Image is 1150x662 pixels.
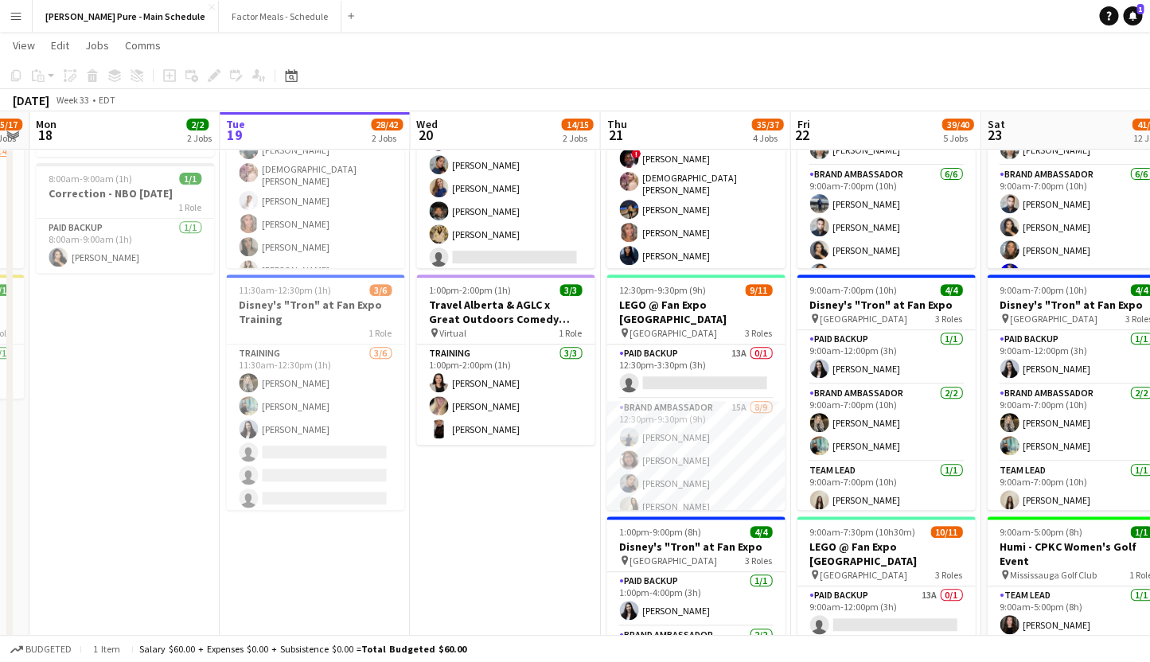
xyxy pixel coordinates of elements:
h3: Disney's "Tron" at Fan Expo [797,298,975,312]
span: 3 Roles [935,313,962,325]
span: ! [631,149,641,158]
a: 1 [1123,6,1142,25]
span: 1 [1136,4,1144,14]
div: 2 Jobs [562,132,592,144]
span: 4/4 [940,284,962,296]
div: 5 Jobs [942,132,973,144]
a: Jobs [79,35,115,56]
app-job-card: 8:00am-9:00am (1h)1/1Correction - NBO [DATE]1 RolePaid Backup1/18:00am-9:00am (1h)[PERSON_NAME] [36,163,214,273]
app-card-role: Team Lead1/19:00am-7:00pm (10h)[PERSON_NAME] [797,461,975,516]
span: Tue [226,117,245,131]
span: 1:00pm-2:00pm (1h) [429,284,511,296]
h3: LEGO @ Fan Expo [GEOGRAPHIC_DATA] [797,539,975,568]
app-card-role: Brand Ambassador15A8/912:30pm-9:30pm (9h)[PERSON_NAME][PERSON_NAME][PERSON_NAME][PERSON_NAME] [606,399,785,642]
span: 8:00am-9:00am (1h) [49,173,132,185]
app-card-role: Training3/611:30am-12:30pm (1h)[PERSON_NAME][PERSON_NAME][PERSON_NAME] [226,345,404,514]
span: 12:30pm-9:30pm (9h) [619,284,706,296]
span: Total Budgeted $60.00 [361,643,466,655]
h3: Disney's "Tron" at Fan Expo Training [226,298,404,326]
span: Comms [125,38,161,53]
span: 3 Roles [745,555,772,567]
div: 12:00pm-1:00pm (1h)11/12LEGO @ Fan Expo Toronto Training Virtual1 Role[PERSON_NAME][PERSON_NAME][... [416,33,594,268]
app-card-role: Paid Backup1/18:00am-9:00am (1h)[PERSON_NAME] [36,219,214,273]
div: EDT [99,94,115,106]
h3: Travel Alberta & AGLC x Great Outdoors Comedy Festival Training [416,298,594,326]
app-card-role: Training3/31:00pm-2:00pm (1h)[PERSON_NAME][PERSON_NAME][PERSON_NAME] [416,345,594,445]
span: [GEOGRAPHIC_DATA] [820,569,907,581]
app-job-card: 10:00am-11:00am (1h)25/36Disney's Fan Expo Training1 RoleTraining2I25/3610:00am-11:00am (1h)[PERS... [226,33,404,268]
span: Jobs [85,38,109,53]
span: 1/1 [179,173,201,185]
a: View [6,35,41,56]
app-job-card: 11:30am-12:30pm (1h)3/6Disney's "Tron" at Fan Expo Training1 RoleTraining3/611:30am-12:30pm (1h)[... [226,275,404,510]
a: Edit [45,35,76,56]
span: 3/3 [559,284,582,296]
span: [GEOGRAPHIC_DATA] [630,555,717,567]
div: 2 Jobs [187,132,212,144]
span: 9:00am-7:00pm (10h) [809,284,897,296]
span: 23 [984,126,1004,144]
span: 28/42 [371,119,403,130]
span: 2/2 [186,119,209,130]
span: Edit [51,38,69,53]
button: Factor Meals - Schedule [219,1,341,32]
span: 18 [33,126,57,144]
app-job-card: 9:00am-7:00pm (10h)4/4Disney's "Tron" at Fan Expo [GEOGRAPHIC_DATA]3 RolesPaid Backup1/19:00am-12... [797,275,975,510]
app-card-role: Paid Backup1/11:00pm-4:00pm (3h)[PERSON_NAME] [606,572,785,626]
span: 20 [414,126,437,144]
h3: Correction - NBO [DATE] [36,186,214,201]
span: View [13,38,35,53]
span: 3 Roles [745,327,772,339]
span: 11:30am-12:30pm (1h) [239,284,331,296]
span: 3/6 [369,284,392,296]
div: 2 Jobs [372,132,402,144]
span: Thu [606,117,626,131]
span: 3 Roles [935,569,962,581]
span: Sat [987,117,1004,131]
app-card-role: Brand Ambassador2/29:00am-7:00pm (10h)[PERSON_NAME][PERSON_NAME] [797,384,975,461]
span: 9:00am-7:00pm (10h) [1000,284,1087,296]
span: 1 Role [178,201,201,213]
span: 4/4 [750,526,772,538]
span: Week 33 [53,94,92,106]
span: 39/40 [941,119,973,130]
app-card-role: Paid Backup13A0/112:30pm-3:30pm (3h) [606,345,785,399]
app-job-card: 1:00pm-2:00pm (1h)3/3Travel Alberta & AGLC x Great Outdoors Comedy Festival Training Virtual1 Rol... [416,275,594,445]
span: [GEOGRAPHIC_DATA] [630,327,717,339]
span: 35/37 [751,119,783,130]
span: Mississauga Golf Club [1010,569,1097,581]
span: 1 Role [559,327,582,339]
app-job-card: 12:00pm-9:00pm (9h)21/21Disney Fan Expo MTCC5 Roles[PERSON_NAME][PERSON_NAME][PERSON_NAME][PERSON... [606,33,785,268]
div: 12:30pm-9:30pm (9h)9/11LEGO @ Fan Expo [GEOGRAPHIC_DATA] [GEOGRAPHIC_DATA]3 RolesPaid Backup13A0/... [606,275,785,510]
span: 19 [224,126,245,144]
span: 14/15 [561,119,593,130]
a: Comms [119,35,167,56]
span: 9/11 [745,284,772,296]
span: 1 item [88,643,126,655]
app-card-role: Brand Ambassador6/612:00pm-9:00pm (9h)![PERSON_NAME][DEMOGRAPHIC_DATA][PERSON_NAME][PERSON_NAME][... [606,120,785,294]
app-card-role: Brand Ambassador6/69:00am-7:00pm (10h)[PERSON_NAME][PERSON_NAME][PERSON_NAME][PERSON_NAME] [797,165,975,335]
span: [GEOGRAPHIC_DATA] [820,313,907,325]
h3: LEGO @ Fan Expo [GEOGRAPHIC_DATA] [606,298,785,326]
span: Wed [416,117,437,131]
button: Budgeted [8,641,74,658]
span: Virtual [439,327,466,339]
span: 21 [604,126,626,144]
span: 1 Role [368,327,392,339]
div: 4 Jobs [752,132,782,144]
h3: Disney's "Tron" at Fan Expo [606,539,785,554]
app-job-card: 9:00am-7:00pm (10h)21/21Disney Fan Expo MTCC5 RolesPaid Backup2/29:00am-12:00pm (3h)[PERSON_NAME]... [797,33,975,268]
app-card-role: Paid Backup13A0/19:00am-12:00pm (3h) [797,586,975,641]
span: 10/11 [930,526,962,538]
div: [DATE] [13,92,49,108]
span: 1:00pm-9:00pm (8h) [619,526,701,538]
button: [PERSON_NAME] Pure - Main Schedule [33,1,219,32]
div: Salary $60.00 + Expenses $0.00 + Subsistence $0.00 = [139,643,466,655]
